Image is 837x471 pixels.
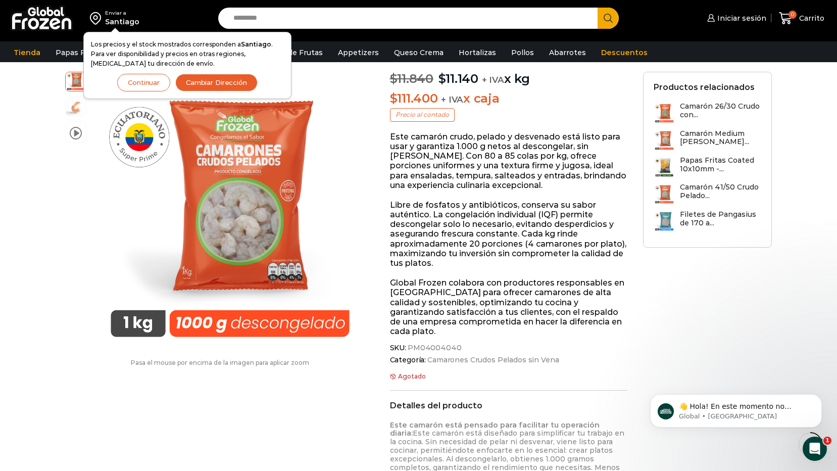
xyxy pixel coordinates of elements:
div: Santiago [105,17,139,27]
span: $ [390,71,398,86]
p: x kg [390,61,628,86]
iframe: Intercom notifications mensaje [635,373,837,444]
a: Queso Crema [389,43,449,62]
a: Pulpa de Frutas [260,43,328,62]
strong: Este camarón está pensado para facilitar tu operación diaria: [390,420,600,438]
a: Appetizers [333,43,384,62]
a: Descuentos [596,43,653,62]
strong: Santiago [241,40,271,48]
a: Camarones Crudos Pelados sin Vena [426,356,559,364]
span: + IVA [441,95,463,105]
p: Precio al contado [390,108,455,121]
div: Enviar a [105,10,139,17]
span: PM04004040 [406,344,462,352]
a: Papas Fritas Coated 10x10mm -... [654,156,762,178]
a: Iniciar sesión [705,8,766,28]
span: 1 [823,437,831,445]
span: $ [438,71,446,86]
bdi: 111.400 [390,91,438,106]
button: Continuar [117,74,170,91]
bdi: 11.140 [438,71,478,86]
span: Categoría: [390,356,628,364]
h3: Papas Fritas Coated 10x10mm -... [680,156,762,173]
iframe: Intercom live chat [803,437,827,461]
a: Camarón 26/30 Crudo con... [654,102,762,124]
span: camaron-sin-cascara [66,97,86,117]
span: + IVA [482,75,504,85]
h3: Camarón 41/50 Crudo Pelado... [680,183,762,200]
p: Los precios y el stock mostrados corresponden a . Para ver disponibilidad y precios en otras regi... [91,39,284,69]
a: Camarón Medium [PERSON_NAME]... [654,129,762,151]
span: Carrito [797,13,824,23]
span: Iniciar sesión [715,13,766,23]
a: Tienda [9,43,45,62]
a: Filetes de Pangasius de 170 a... [654,210,762,232]
a: Hortalizas [454,43,501,62]
h2: Productos relacionados [654,82,755,92]
a: Camarón 41/50 Crudo Pelado... [654,183,762,205]
button: Cambiar Dirección [175,74,258,91]
a: Pollos [506,43,539,62]
p: Global Frozen colabora con productores responsables en [GEOGRAPHIC_DATA] para ofrecer camarones d... [390,278,628,336]
a: Papas Fritas [51,43,107,62]
p: Libre de fosfatos y antibióticos, conserva su sabor auténtico. La congelación individual (IQF) pe... [390,200,628,268]
span: PM04004040 [66,71,86,91]
span: $ [390,91,398,106]
h3: Filetes de Pangasius de 170 a... [680,210,762,227]
p: x caja [390,91,628,106]
p: Agotado [390,373,628,380]
a: 0 Carrito [776,7,827,30]
img: address-field-icon.svg [90,10,105,27]
span: 0 [789,11,797,19]
p: Pasa el mouse por encima de la imagen para aplicar zoom [65,359,375,366]
h3: Camarón 26/30 Crudo con... [680,102,762,119]
span: SKU: [390,344,628,352]
bdi: 11.840 [390,71,433,86]
button: Search button [598,8,619,29]
a: Abarrotes [544,43,591,62]
h2: Detalles del producto [390,401,628,410]
p: Este camarón crudo, pelado y desvenado está listo para usar y garantiza 1.000 g netos al desconge... [390,132,628,190]
h3: Camarón Medium [PERSON_NAME]... [680,129,762,147]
